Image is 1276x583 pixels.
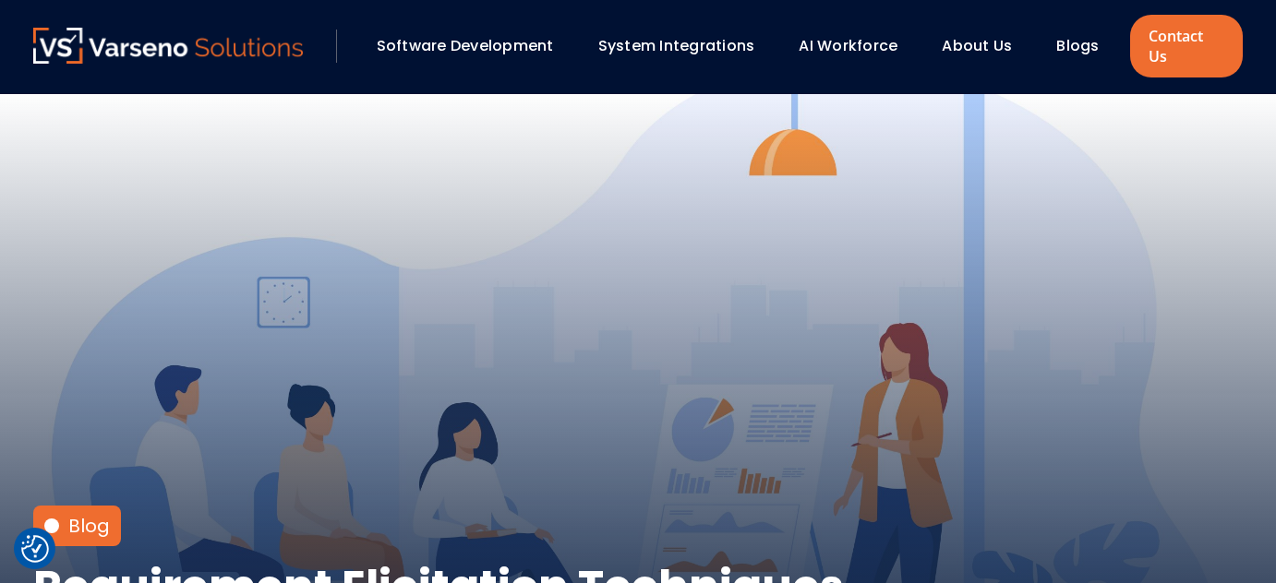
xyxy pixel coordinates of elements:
[1130,15,1243,77] a: Contact Us
[589,30,781,62] div: System Integrations
[68,513,110,539] a: Blog
[799,35,897,56] a: AI Workforce
[789,30,923,62] div: AI Workforce
[21,535,49,563] img: Revisit consent button
[942,35,1012,56] a: About Us
[1056,35,1099,56] a: Blogs
[367,30,580,62] div: Software Development
[933,30,1038,62] div: About Us
[598,35,755,56] a: System Integrations
[33,28,303,64] img: Varseno Solutions – Product Engineering & IT Services
[377,35,554,56] a: Software Development
[33,28,303,65] a: Varseno Solutions – Product Engineering & IT Services
[1047,30,1125,62] div: Blogs
[21,535,49,563] button: Cookie Settings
